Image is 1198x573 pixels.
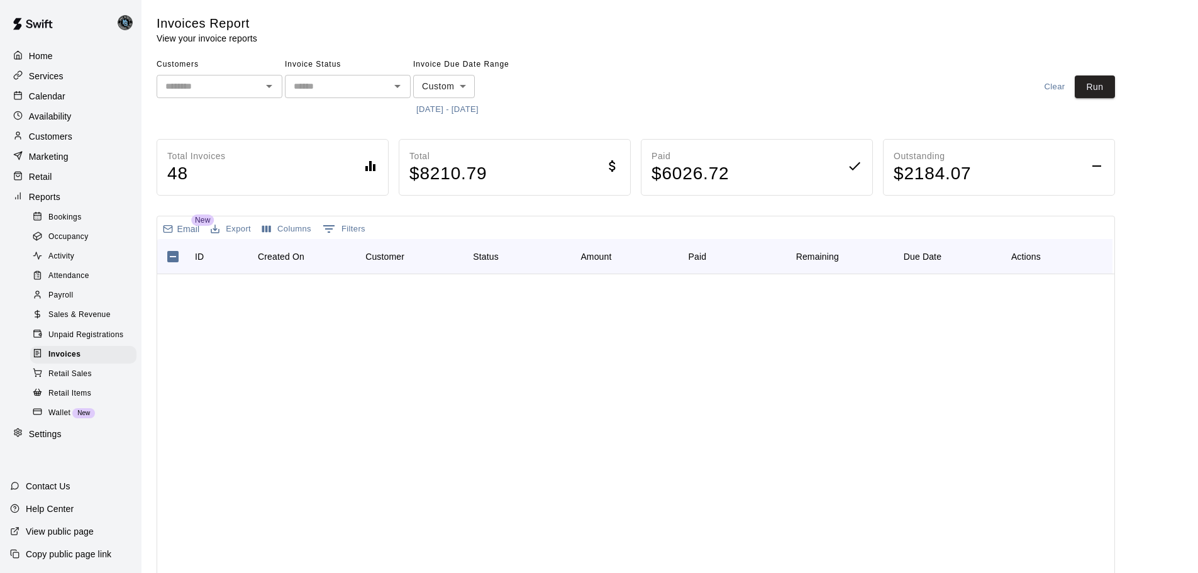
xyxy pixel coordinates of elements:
span: Invoice Due Date Range [413,55,523,75]
a: Retail [10,167,131,186]
p: Email [177,223,200,235]
span: Activity [48,250,74,263]
h4: 48 [167,163,226,185]
h5: Invoices Report [157,15,257,32]
div: ID [195,239,204,274]
a: Marketing [10,147,131,166]
p: Calendar [29,90,65,103]
a: Payroll [30,286,141,306]
div: Due Date [897,239,1005,274]
div: Due Date [904,239,941,274]
div: Activity [30,248,136,265]
span: Bookings [48,211,82,224]
div: Unpaid Registrations [30,326,136,344]
div: Amount [580,239,611,274]
button: Open [389,77,406,95]
span: Sales & Revenue [48,309,111,321]
button: Email [160,220,202,238]
div: Customer [359,239,467,274]
p: View your invoice reports [157,32,257,45]
span: Invoices [48,348,80,361]
p: Marketing [29,150,69,163]
span: Unpaid Registrations [48,329,123,342]
div: WalletNew [30,404,136,422]
a: Home [10,47,131,65]
div: Status [467,239,574,274]
div: Customer [365,239,404,274]
a: Customers [10,127,131,146]
p: Availability [29,110,72,123]
div: Bookings [30,209,136,226]
p: Contact Us [26,480,70,492]
div: Actions [1005,239,1112,274]
div: Status [473,239,499,274]
a: Attendance [30,267,141,286]
div: Retail Sales [30,365,136,383]
div: Amount [574,239,682,274]
p: Total Invoices [167,150,226,163]
div: Payroll [30,287,136,304]
button: Open [260,77,278,95]
div: Services [10,67,131,86]
p: Help Center [26,503,74,515]
a: Settings [10,425,131,443]
div: Actions [1011,239,1041,274]
button: Select columns [259,220,314,239]
a: Invoices [30,345,141,364]
a: Reports [10,187,131,206]
p: Copy public page link [26,548,111,560]
div: Sales & Revenue [30,306,136,324]
div: Danny Lake [115,10,141,35]
div: Custom [413,75,475,98]
div: Paid [689,239,707,274]
p: View public page [26,525,94,538]
a: Bookings [30,208,141,227]
p: Home [29,50,53,62]
a: Availability [10,107,131,126]
span: Attendance [48,270,89,282]
a: Sales & Revenue [30,306,141,325]
button: Export [208,220,254,239]
a: Occupancy [30,227,141,247]
button: Run [1075,75,1115,99]
p: Outstanding [894,150,972,163]
p: Paid [652,150,729,163]
span: Customers [157,55,282,75]
div: Retail Items [30,385,136,403]
span: Wallet [48,407,70,420]
a: Retail Sales [30,364,141,384]
img: Danny Lake [118,15,133,30]
a: Retail Items [30,384,141,403]
a: Activity [30,247,141,267]
a: Unpaid Registrations [30,325,141,345]
span: New [191,214,214,226]
div: Remaining [790,239,897,274]
button: Show filters [319,219,369,239]
span: Retail Sales [48,368,92,381]
p: Customers [29,130,72,143]
span: Retail Items [48,387,91,400]
a: WalletNew [30,403,141,423]
span: Invoice Status [285,55,411,75]
button: [DATE] - [DATE] [413,100,482,120]
h4: $ 8210.79 [409,163,487,185]
span: Payroll [48,289,73,302]
span: New [72,409,95,416]
div: Calendar [10,87,131,106]
span: Occupancy [48,231,89,243]
p: Settings [29,428,62,440]
div: Occupancy [30,228,136,246]
div: Attendance [30,267,136,285]
h4: $ 6026.72 [652,163,729,185]
div: Created On [258,239,304,274]
div: Remaining [796,239,839,274]
div: Created On [252,239,359,274]
button: Clear [1034,75,1075,99]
